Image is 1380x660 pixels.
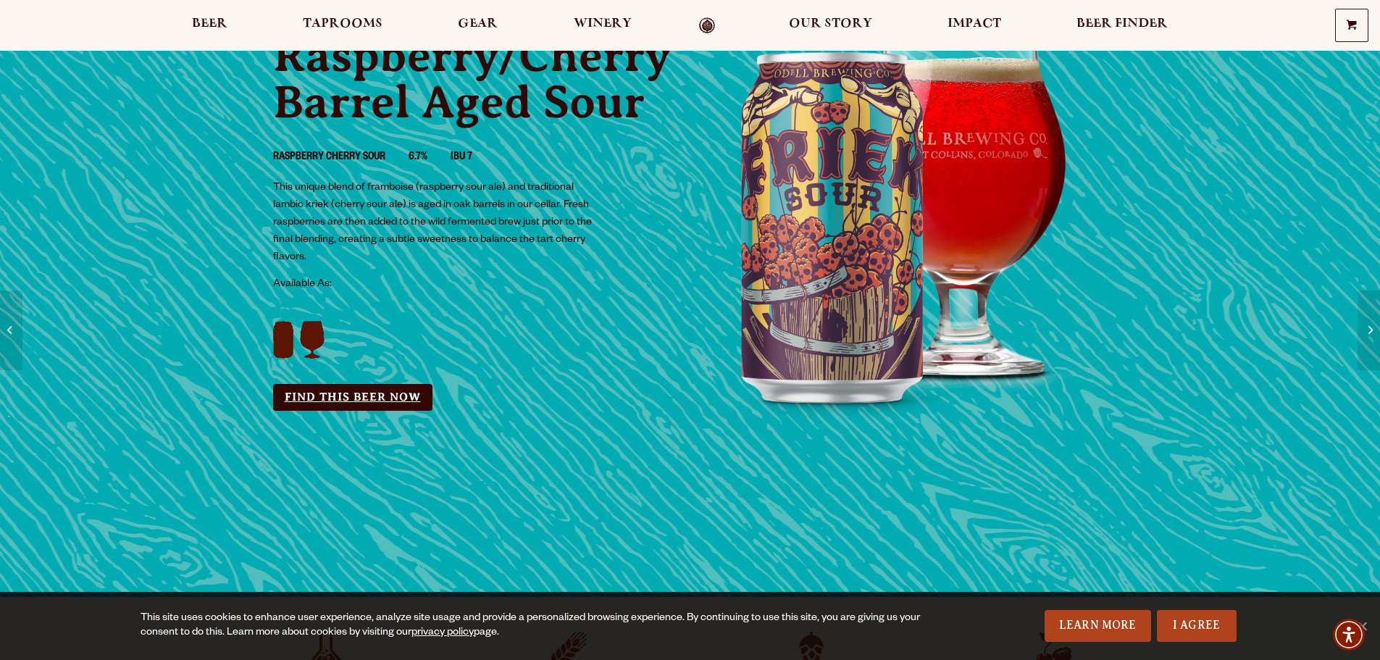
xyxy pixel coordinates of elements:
[141,611,925,640] div: This site uses cookies to enhance user experience, analyze site usage and provide a personalized ...
[938,17,1011,34] a: Impact
[273,183,592,264] span: This unique blend of framboise (raspberry sour ale) and traditional lambic kriek (cherry sour ale...
[273,276,673,293] p: Available As:
[273,149,409,167] li: Raspberry Cherry Sour
[411,627,474,639] a: privacy policy
[1045,610,1151,642] a: Learn More
[1333,619,1365,651] div: Accessibility Menu
[303,18,382,30] span: Taprooms
[564,17,641,34] a: Winery
[293,17,392,34] a: Taprooms
[451,149,495,167] li: IBU 7
[273,33,673,125] p: Raspberry/Cherry Barrel Aged Sour
[574,18,632,30] span: Winery
[192,18,227,30] span: Beer
[458,18,498,30] span: Gear
[789,18,872,30] span: Our Story
[1076,18,1168,30] span: Beer Finder
[409,149,451,167] li: 6.7%
[448,17,507,34] a: Gear
[273,384,432,411] a: Find this Beer Now
[1157,610,1237,642] a: I Agree
[948,18,1001,30] span: Impact
[183,17,237,34] a: Beer
[779,17,882,34] a: Our Story
[680,17,735,34] a: Odell Home
[1067,17,1177,34] a: Beer Finder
